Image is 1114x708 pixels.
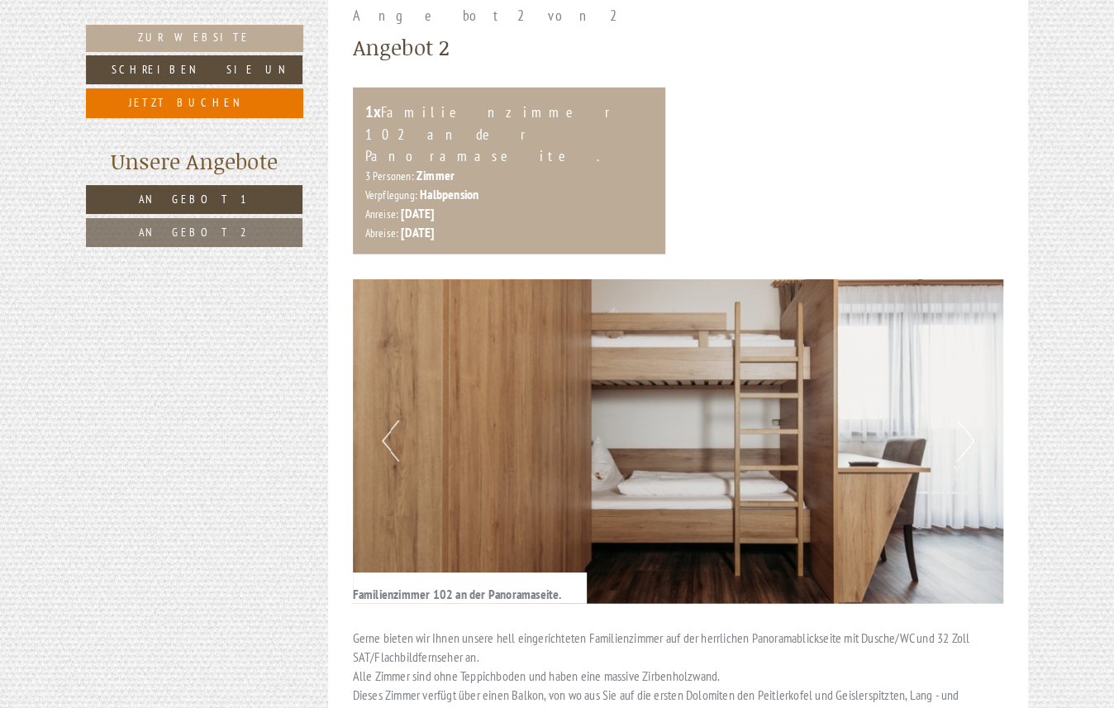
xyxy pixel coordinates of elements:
[365,100,654,166] div: Familienzimmer 102 an der Panoramaseite.
[353,279,1003,605] img: image
[353,573,587,604] div: Familienzimmer 102 an der Panoramaseite.
[86,146,302,177] div: Unsere Angebote
[417,167,455,183] b: Zimmer
[86,25,302,51] a: Zur Website
[365,101,381,122] b: 1x
[401,224,434,240] b: [DATE]
[365,226,399,240] small: Abreise:
[353,32,450,63] div: Angebot 2
[365,188,417,202] small: Verpflegung:
[86,88,302,117] a: Jetzt buchen
[353,6,627,25] span: Angebot 2 von 2
[86,55,302,84] a: Schreiben Sie uns
[365,169,414,183] small: 3 Personen:
[957,421,974,462] button: Next
[401,205,434,221] b: [DATE]
[139,192,250,207] span: Angebot 1
[420,186,478,202] b: Halbpension
[382,421,399,462] button: Previous
[365,207,399,221] small: Anreise:
[139,225,250,240] span: Angebot 2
